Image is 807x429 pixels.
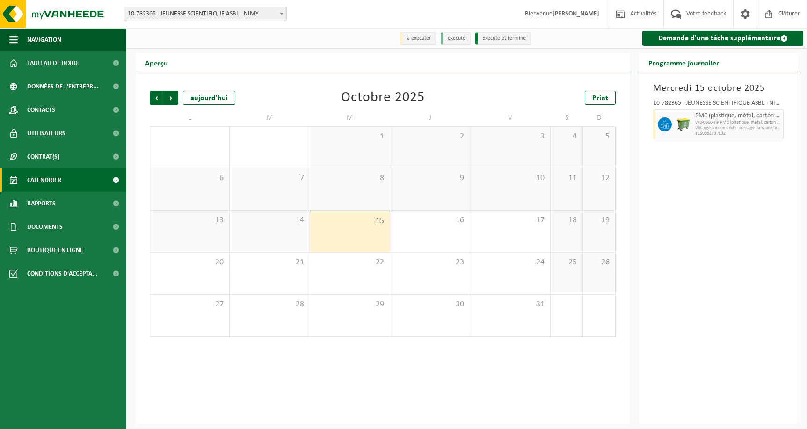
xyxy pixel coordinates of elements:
div: 10-782365 - JEUNESSE SCIENTIFIQUE ASBL - NIMY [653,100,784,109]
span: 14 [234,215,305,225]
td: L [150,109,230,126]
span: 12 [588,173,611,183]
span: Calendrier [27,168,61,192]
span: Conditions d'accepta... [27,262,98,285]
span: 10-782365 - JEUNESSE SCIENTIFIQUE ASBL - NIMY [124,7,286,21]
span: 1 [315,131,385,142]
span: 29 [315,299,385,310]
span: Navigation [27,28,61,51]
span: Contrat(s) [27,145,59,168]
span: 16 [395,215,465,225]
td: S [551,109,583,126]
a: Demande d'une tâche supplémentaire [642,31,803,46]
span: 19 [588,215,611,225]
span: Utilisateurs [27,122,65,145]
td: M [310,109,390,126]
span: 18 [555,215,578,225]
td: M [230,109,310,126]
a: Print [585,91,616,105]
td: D [583,109,616,126]
span: 4 [555,131,578,142]
span: 24 [475,257,545,268]
span: WB-0660-HP PMC (plastique, métal, carton boisson) (industrie [695,120,781,125]
h3: Mercredi 15 octobre 2025 [653,81,784,95]
li: à exécuter [400,32,436,45]
span: 17 [475,215,545,225]
span: 25 [555,257,578,268]
span: 27 [155,299,225,310]
span: T250002737132 [695,131,781,137]
span: 3 [475,131,545,142]
td: V [470,109,550,126]
span: 2 [395,131,465,142]
span: 15 [315,216,385,226]
span: Vidange sur demande - passage dans une tournée fixe [695,125,781,131]
span: Précédent [150,91,164,105]
div: aujourd'hui [183,91,235,105]
span: Suivant [164,91,178,105]
span: Données de l'entrepr... [27,75,99,98]
span: 5 [588,131,611,142]
span: 10 [475,173,545,183]
li: Exécuté et terminé [475,32,531,45]
span: 30 [395,299,465,310]
span: 10-782365 - JEUNESSE SCIENTIFIQUE ASBL - NIMY [124,7,287,21]
img: WB-0660-HPE-GN-50 [676,117,691,131]
span: 20 [155,257,225,268]
span: 26 [588,257,611,268]
span: 9 [395,173,465,183]
span: Print [592,95,608,102]
span: 7 [234,173,305,183]
span: Contacts [27,98,55,122]
div: Octobre 2025 [341,91,425,105]
span: 21 [234,257,305,268]
span: Boutique en ligne [27,239,83,262]
span: 28 [234,299,305,310]
span: PMC (plastique, métal, carton boisson) (industriel) [695,112,781,120]
span: 13 [155,215,225,225]
span: 6 [155,173,225,183]
h2: Aperçu [136,53,177,72]
span: Rapports [27,192,56,215]
span: 22 [315,257,385,268]
strong: [PERSON_NAME] [553,10,599,17]
span: 23 [395,257,465,268]
span: 11 [555,173,578,183]
td: J [390,109,470,126]
span: 8 [315,173,385,183]
span: 31 [475,299,545,310]
span: Documents [27,215,63,239]
li: exécuté [441,32,471,45]
span: Tableau de bord [27,51,78,75]
h2: Programme journalier [639,53,728,72]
